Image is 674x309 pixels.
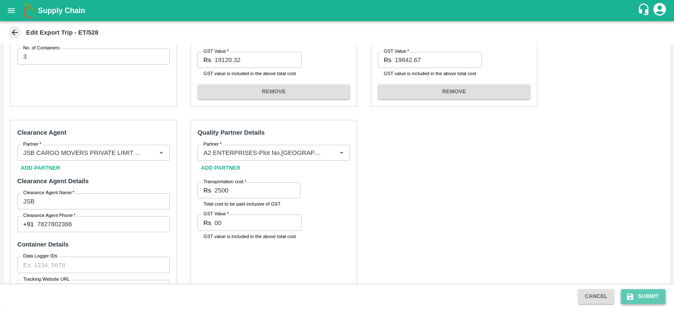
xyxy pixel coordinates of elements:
[214,52,302,68] input: GST Included in the above cost
[17,257,170,273] input: Ex: 1234, 5678
[23,276,70,283] label: Tracking Website URL
[21,2,38,19] img: logo
[20,147,142,158] input: Select Partner
[198,129,265,136] strong: Quality Partner Details
[38,6,85,15] b: Supply Chain
[637,3,652,18] div: customer-support
[38,5,637,16] a: Supply Chain
[203,186,211,195] p: Rs
[395,52,482,68] input: GST Included in the above cost
[384,48,409,55] label: GST Value
[621,289,666,304] button: Submit
[214,214,302,230] input: GST Included in the above cost
[17,241,69,248] strong: Container Details
[203,218,211,228] p: Rs
[198,161,244,176] button: Add Partner
[203,200,294,208] p: Total cost to be paid inclusive of GST
[17,161,64,176] button: Add Partner
[26,29,99,36] b: Edit Export Trip - ET/528
[203,70,296,77] p: GST value is included in the above total cost
[203,55,211,65] p: Rs
[23,220,34,229] p: +91
[198,84,350,99] button: REMOVE
[652,2,667,19] div: account of current user
[2,1,21,20] button: open drawer
[378,84,530,99] button: REMOVE
[203,179,246,185] label: Transportation cost
[384,70,476,77] p: GST value is included in the above total cost
[23,253,57,260] label: Data Logger IDs
[203,48,229,55] label: GST Value
[17,178,88,184] strong: Clearance Agent Details
[17,129,67,136] strong: Clearance Agent
[23,190,75,196] label: Clearance Agent Name
[23,141,41,148] label: Partner
[200,147,323,158] input: Select Partner
[384,55,391,65] p: Rs
[336,147,347,158] button: Open
[203,233,296,240] p: GST value is included in the above total cost
[203,211,229,217] label: GST Value
[23,212,75,219] label: Clearance Agent Phone
[578,289,614,304] button: Cancel
[156,147,167,158] button: Open
[23,45,60,51] label: No. of Containers
[203,141,222,148] label: Partner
